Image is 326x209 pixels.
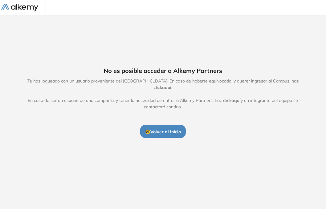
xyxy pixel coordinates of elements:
span: 🤓 Volver al inicio [145,129,181,135]
span: aquí [162,85,171,90]
span: No es posible acceder a Alkemy Partners [104,66,222,75]
span: aquí [232,98,241,103]
img: Logo [1,4,38,12]
span: Te has logueado con un usuario proveniente del [GEOGRAPHIC_DATA]. En caso de haberte equivocado, ... [21,78,305,110]
button: 🤓Volver al inicio [140,125,186,138]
